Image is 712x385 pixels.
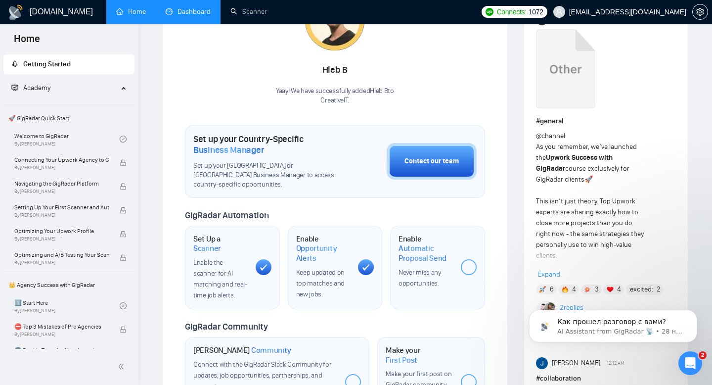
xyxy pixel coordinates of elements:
span: 4 [617,285,621,294]
li: Getting Started [3,54,134,74]
img: 💥 [584,286,591,293]
h1: Make your [386,345,452,365]
span: Connects: [496,6,526,17]
span: fund-projection-screen [11,84,18,91]
button: setting [692,4,708,20]
h1: [PERSON_NAME] [193,345,291,355]
span: Home [6,32,48,52]
h1: Set up your Country-Specific [193,134,337,155]
span: GigRadar Automation [185,210,268,221]
span: double-left [118,362,128,372]
span: lock [120,326,127,333]
span: By [PERSON_NAME] [14,189,109,194]
button: Contact our team [387,143,477,180]
span: By [PERSON_NAME] [14,332,109,337]
span: First Post [386,355,417,365]
a: 1️⃣ Start HereBy[PERSON_NAME] [14,295,120,317]
span: By [PERSON_NAME] [14,236,109,242]
span: @channel [536,132,565,140]
span: [PERSON_NAME] [552,358,600,369]
a: Upwork Success with GigRadar.mp4 [536,29,595,112]
span: rocket [11,60,18,67]
span: Set up your [GEOGRAPHIC_DATA] or [GEOGRAPHIC_DATA] Business Manager to access country-specific op... [193,161,337,190]
img: upwork-logo.png [486,8,493,16]
span: 6 [550,285,554,294]
h1: Enable [296,234,351,263]
span: Navigating the GigRadar Platform [14,179,109,189]
span: lock [120,231,127,238]
span: Academy [23,84,50,92]
span: lock [120,207,127,214]
span: 👑 Agency Success with GigRadar [4,275,133,295]
span: Community [251,345,291,355]
span: 🚀 [584,175,593,184]
a: Welcome to GigRadarBy[PERSON_NAME] [14,128,120,150]
span: lock [120,254,127,261]
img: Jason Hazel [536,357,548,369]
span: user [556,8,563,15]
span: 🌚 Rookie Traps for New Agencies [14,345,109,355]
img: 🚀 [539,286,546,293]
span: Automatic Proposal Send [399,243,453,263]
p: CreativeIT . [276,96,394,105]
span: Opportunity Alerts [296,243,351,263]
span: Optimizing and A/B Testing Your Scanner for Better Results [14,250,109,260]
div: Hleb B [276,62,394,79]
span: 3 [595,285,599,294]
span: :excited: [628,284,653,295]
span: Never miss any opportunities. [399,268,441,288]
a: homeHome [116,7,146,16]
span: Getting Started [23,60,71,68]
a: dashboardDashboard [166,7,211,16]
span: By [PERSON_NAME] [14,260,109,266]
span: 🚀 GigRadar Quick Start [4,108,133,128]
span: check-circle [120,302,127,309]
span: Scanner [193,243,221,253]
span: Academy [11,84,50,92]
span: By [PERSON_NAME] [14,212,109,218]
span: Connecting Your Upwork Agency to GigRadar [14,155,109,165]
span: Expand [538,270,560,279]
iframe: Intercom live chat [678,351,702,375]
span: 2 [657,285,661,294]
span: check-circle [120,136,127,143]
span: ⛔ Top 3 Mistakes of Pro Agencies [14,322,109,332]
div: Yaay! We have successfully added Hleb B to [276,87,394,105]
span: Setting Up Your First Scanner and Auto-Bidder [14,202,109,212]
h1: Enable [399,234,453,263]
span: Keep updated on top matches and new jobs. [296,268,345,298]
span: GigRadar Community [185,321,268,332]
div: Contact our team [404,156,459,167]
h1: # general [536,116,676,127]
a: setting [692,8,708,16]
span: 4 [572,285,576,294]
span: By [PERSON_NAME] [14,165,109,171]
span: 12:12 AM [607,359,624,368]
span: 1072 [529,6,543,17]
img: ❤️ [607,286,614,293]
strong: Upwork Success with GigRadar [536,153,613,173]
span: Business Manager [193,144,264,155]
span: 2 [699,351,707,359]
span: Optimizing Your Upwork Profile [14,226,109,236]
img: 🔥 [562,286,569,293]
iframe: Intercom notifications сообщение [514,289,712,358]
span: lock [120,183,127,190]
a: searchScanner [230,7,267,16]
span: lock [120,159,127,166]
h1: # collaboration [536,373,676,384]
img: logo [8,4,24,20]
h1: Set Up a [193,234,248,253]
span: Enable the scanner for AI matching and real-time job alerts. [193,258,247,299]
